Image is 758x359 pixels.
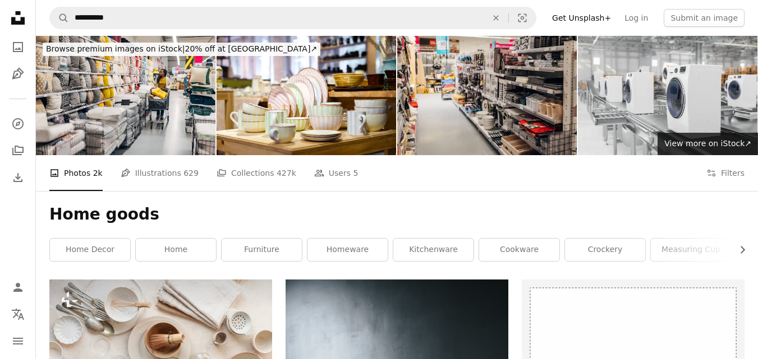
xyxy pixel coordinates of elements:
[732,239,745,261] button: scroll list to the right
[509,7,536,29] button: Visual search
[664,9,745,27] button: Submit an image
[7,303,29,325] button: Language
[7,330,29,352] button: Menu
[136,239,216,261] a: home
[36,36,327,63] a: Browse premium images on iStock|20% off at [GEOGRAPHIC_DATA]↗
[46,44,317,53] span: 20% off at [GEOGRAPHIC_DATA] ↗
[393,239,474,261] a: kitchenware
[49,7,536,29] form: Find visuals sitewide
[307,239,388,261] a: homeware
[7,139,29,162] a: Collections
[353,167,358,179] span: 5
[7,63,29,85] a: Illustrations
[664,139,751,148] span: View more on iStock ↗
[706,155,745,191] button: Filters
[397,36,577,155] img: The shelves in the department store are full of plastic accessories for the kitchen
[314,155,359,191] a: Users 5
[618,9,655,27] a: Log in
[658,133,758,155] a: View more on iStock↗
[50,7,69,29] button: Search Unsplash
[277,167,296,179] span: 427k
[479,239,559,261] a: cookware
[484,7,508,29] button: Clear
[7,166,29,189] a: Download History
[49,204,745,225] h1: Home goods
[565,239,645,261] a: crockery
[183,167,199,179] span: 629
[50,239,130,261] a: home decor
[7,36,29,58] a: Photos
[7,276,29,299] a: Log in / Sign up
[36,36,215,155] img: Black woman enjoying shopping for fabric for her new home. She pushes a shopping cart through the...
[121,155,199,191] a: Illustrations 629
[49,348,272,358] a: a table topped with lots of dishes and utensils
[46,44,185,53] span: Browse premium images on iStock |
[222,239,302,261] a: furniture
[545,9,618,27] a: Get Unsplash+
[217,36,396,155] img: Ceramic tableware is displayed in close-up on wooden shelves in the store
[578,36,757,155] img: Close-up View Of Washing Machines On Conveyor Belt In Warehouse
[651,239,731,261] a: measuring cup
[217,155,296,191] a: Collections 427k
[7,113,29,135] a: Explore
